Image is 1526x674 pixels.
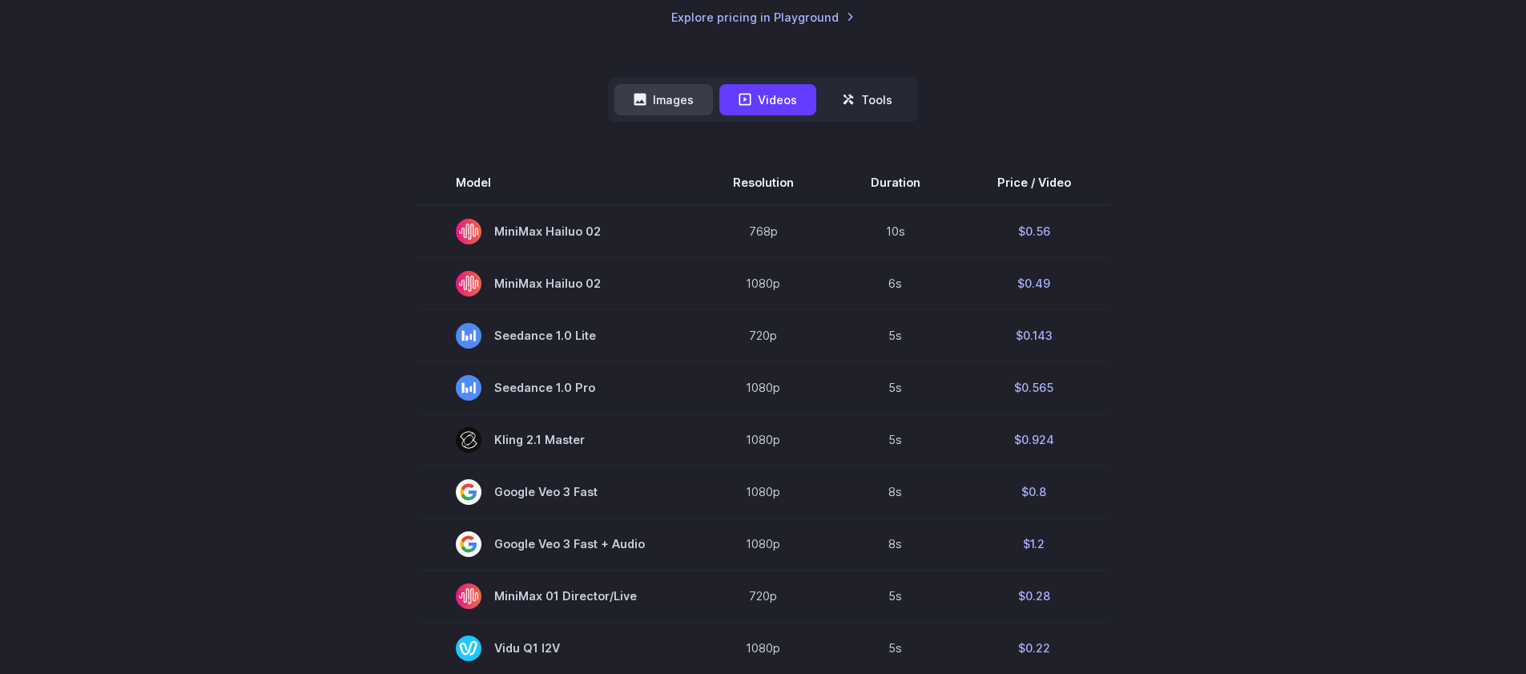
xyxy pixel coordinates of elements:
td: $0.28 [959,570,1109,622]
td: 1080p [695,414,832,466]
span: Google Veo 3 Fast [456,479,656,505]
td: 1080p [695,518,832,570]
button: Videos [719,84,816,115]
th: Model [417,160,695,205]
td: 6s [832,257,959,309]
td: $0.49 [959,257,1109,309]
td: 5s [832,414,959,466]
td: 5s [832,570,959,622]
td: 1080p [695,466,832,518]
span: Seedance 1.0 Lite [456,323,656,349]
button: Images [614,84,713,115]
th: Price / Video [959,160,1109,205]
td: 1080p [695,622,832,674]
span: Kling 2.1 Master [456,427,656,453]
th: Resolution [695,160,832,205]
td: 10s [832,205,959,258]
td: $0.924 [959,414,1109,466]
a: Explore pricing in Playground [671,8,855,26]
td: 1080p [695,361,832,414]
td: $0.56 [959,205,1109,258]
td: 768p [695,205,832,258]
td: 5s [832,309,959,361]
td: 720p [695,309,832,361]
td: $0.565 [959,361,1109,414]
button: Tools [823,84,912,115]
td: $1.2 [959,518,1109,570]
span: MiniMax Hailuo 02 [456,271,656,297]
td: $0.8 [959,466,1109,518]
th: Duration [832,160,959,205]
td: $0.143 [959,309,1109,361]
span: Seedance 1.0 Pro [456,375,656,401]
td: 720p [695,570,832,622]
span: MiniMax Hailuo 02 [456,219,656,244]
span: MiniMax 01 Director/Live [456,583,656,609]
span: Google Veo 3 Fast + Audio [456,531,656,557]
td: 5s [832,361,959,414]
td: 8s [832,518,959,570]
span: Vidu Q1 I2V [456,636,656,661]
td: $0.22 [959,622,1109,674]
td: 5s [832,622,959,674]
td: 8s [832,466,959,518]
td: 1080p [695,257,832,309]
